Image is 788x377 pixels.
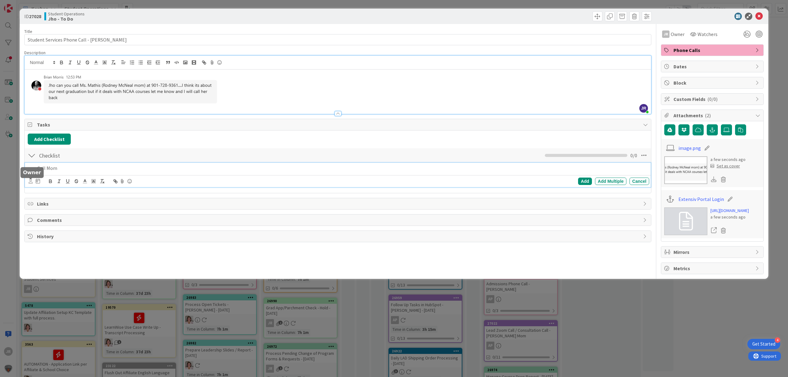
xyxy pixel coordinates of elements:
[37,165,647,172] p: Call Mom
[37,200,640,207] span: Links
[678,195,724,203] a: Extensiv Portal Login
[673,95,752,103] span: Custom Fields
[673,265,752,272] span: Metrics
[48,11,85,16] span: Student Operations
[673,248,752,256] span: Mirrors
[710,207,749,214] a: [URL][DOMAIN_NAME]
[37,150,175,161] input: Add Checklist...
[630,152,637,159] span: 0 / 0
[710,214,749,220] div: a few seconds ago
[707,96,718,102] span: ( 0/0 )
[24,29,32,34] label: Title
[24,13,41,20] span: ID
[673,46,752,54] span: Phone Calls
[37,121,640,128] span: Tasks
[629,178,649,185] div: Cancel
[48,16,85,21] b: Jho - To Do
[595,178,626,185] div: Add Multiple
[37,233,640,240] span: History
[673,63,752,70] span: Dates
[752,341,775,347] div: Get Started
[775,337,780,343] div: 4
[705,112,711,118] span: ( 2 )
[662,30,669,38] div: JR
[13,1,28,8] span: Support
[673,79,752,86] span: Block
[710,227,717,235] a: Open
[24,50,46,55] span: Description
[710,175,717,183] div: Download
[23,170,41,175] h5: Owner
[37,216,640,224] span: Comments
[678,144,701,152] a: image.png
[747,339,780,349] div: Open Get Started checklist, remaining modules: 4
[671,30,685,38] span: Owner
[578,178,592,185] div: Add
[29,13,41,19] b: 27028
[639,104,648,113] span: JR
[673,112,752,119] span: Attachments
[28,71,226,108] img: image.png
[698,30,718,38] span: Watchers
[24,34,651,45] input: type card name here...
[710,156,746,163] div: a few seconds ago
[710,163,740,169] div: Set as cover
[28,134,71,145] button: Add Checklist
